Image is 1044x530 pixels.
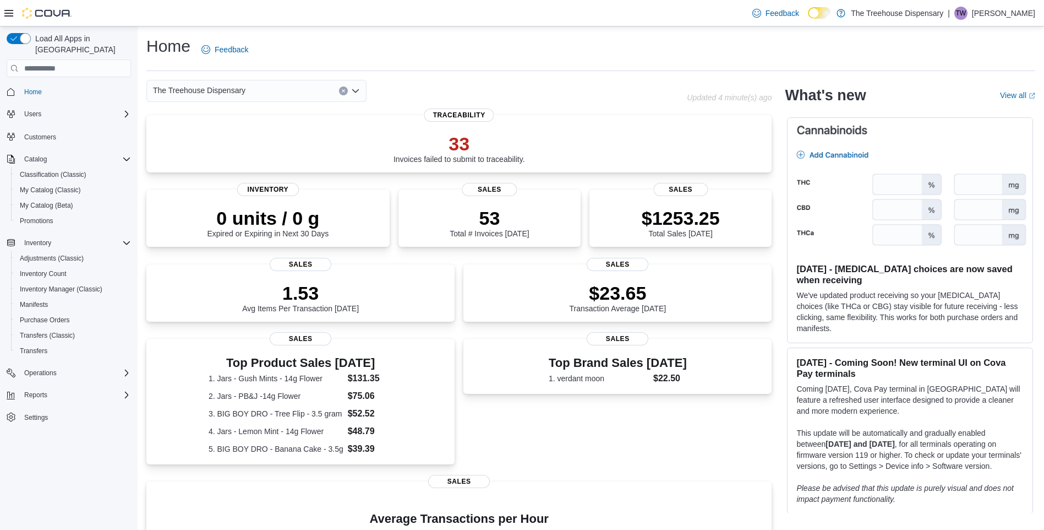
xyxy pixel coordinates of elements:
[20,186,81,194] span: My Catalog (Classic)
[20,347,47,355] span: Transfers
[1000,91,1035,100] a: View allExternal link
[31,33,131,55] span: Load All Apps in [GEOGRAPHIC_DATA]
[2,387,135,403] button: Reports
[20,388,131,402] span: Reports
[348,390,393,403] dd: $75.06
[687,93,772,102] p: Updated 4 minute(s) ago
[15,183,131,197] span: My Catalog (Classic)
[653,372,687,385] dd: $22.50
[796,263,1024,285] h3: [DATE] - [MEDICAL_DATA] choices are now saved when receiving
[15,344,131,358] span: Transfers
[351,86,360,95] button: Open list of options
[11,251,135,266] button: Adjustments (Classic)
[20,366,61,380] button: Operations
[20,236,131,250] span: Inventory
[209,444,343,455] dt: 5. BIG BOY DRO - Banana Cake - 3.5g
[11,266,135,282] button: Inventory Count
[24,369,57,377] span: Operations
[209,356,392,370] h3: Top Product Sales [DATE]
[20,269,67,278] span: Inventory Count
[348,442,393,456] dd: $39.39
[207,207,329,238] div: Expired or Expiring in Next 30 Days
[462,183,517,196] span: Sales
[24,155,47,164] span: Catalog
[2,235,135,251] button: Inventory
[748,2,804,24] a: Feedback
[20,153,51,166] button: Catalog
[642,207,720,238] div: Total Sales [DATE]
[796,428,1024,472] p: This update will be automatically and gradually enabled between , for all terminals operating on ...
[2,106,135,122] button: Users
[15,283,131,296] span: Inventory Manager (Classic)
[450,207,529,229] p: 53
[20,85,131,99] span: Home
[2,365,135,381] button: Operations
[15,252,88,265] a: Adjustments (Classic)
[209,373,343,384] dt: 1. Jars - Gush Mints - 14g Flower
[653,183,708,196] span: Sales
[20,107,131,121] span: Users
[11,297,135,312] button: Manifests
[15,283,107,296] a: Inventory Manager (Classic)
[11,167,135,182] button: Classification (Classic)
[15,214,131,228] span: Promotions
[428,475,490,488] span: Sales
[237,183,299,196] span: Inventory
[20,201,73,210] span: My Catalog (Beta)
[24,133,56,142] span: Customers
[15,214,58,228] a: Promotions
[20,331,75,340] span: Transfers (Classic)
[24,239,51,247] span: Inventory
[15,298,131,311] span: Manifests
[570,282,666,313] div: Transaction Average [DATE]
[24,110,41,118] span: Users
[796,484,1014,504] em: Please be advised that this update is purely visual and does not impact payment functionality.
[348,372,393,385] dd: $131.35
[393,133,525,155] p: 33
[796,290,1024,334] p: We've updated product receiving so your [MEDICAL_DATA] choices (like THCa or CBG) stay visible fo...
[197,39,253,61] a: Feedback
[20,410,131,424] span: Settings
[20,85,46,99] a: Home
[587,258,648,271] span: Sales
[22,8,72,19] img: Cova
[808,7,831,19] input: Dark Mode
[270,258,331,271] span: Sales
[348,407,393,420] dd: $52.52
[785,86,866,104] h2: What's new
[339,86,348,95] button: Clear input
[146,35,190,57] h1: Home
[11,328,135,343] button: Transfers (Classic)
[954,7,968,20] div: Tina Wilkins
[155,512,763,526] h4: Average Transactions per Hour
[15,298,52,311] a: Manifests
[20,236,56,250] button: Inventory
[549,356,687,370] h3: Top Brand Sales [DATE]
[209,426,343,437] dt: 4. Jars - Lemon Mint - 14g Flower
[450,207,529,238] div: Total # Invoices [DATE]
[15,199,78,212] a: My Catalog (Beta)
[348,425,393,438] dd: $48.79
[20,388,52,402] button: Reports
[11,198,135,213] button: My Catalog (Beta)
[15,168,131,181] span: Classification (Classic)
[393,133,525,164] div: Invoices failed to submit to traceability.
[20,254,84,263] span: Adjustments (Classic)
[20,411,52,424] a: Settings
[11,343,135,359] button: Transfers
[20,131,61,144] a: Customers
[948,7,950,20] p: |
[24,391,47,399] span: Reports
[15,313,131,327] span: Purchase Orders
[766,8,799,19] span: Feedback
[7,79,131,454] nav: Complex example
[15,329,131,342] span: Transfers (Classic)
[1029,93,1035,99] svg: External link
[11,213,135,229] button: Promotions
[20,217,53,225] span: Promotions
[15,267,71,280] a: Inventory Count
[2,152,135,167] button: Catalog
[20,129,131,143] span: Customers
[424,109,494,122] span: Traceability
